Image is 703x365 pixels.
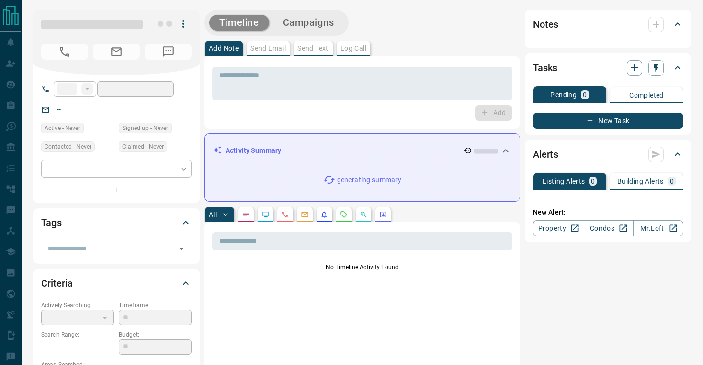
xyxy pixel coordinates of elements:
p: Budget: [119,330,192,339]
a: Condos [583,220,633,236]
p: Activity Summary [226,146,281,156]
div: Alerts [533,143,683,166]
p: Listing Alerts [543,178,585,185]
span: No Number [145,44,192,60]
svg: Calls [281,211,289,218]
p: 0 [670,178,674,185]
span: No Email [93,44,140,60]
svg: Requests [340,211,348,218]
div: Notes [533,13,683,36]
div: Tags [41,211,192,235]
p: New Alert: [533,207,683,217]
span: Active - Never [45,123,80,133]
h2: Tasks [533,60,557,76]
svg: Emails [301,211,309,218]
a: -- [57,106,61,113]
div: Tasks [533,56,683,80]
h2: Tags [41,215,61,231]
p: Completed [629,92,664,99]
p: Actively Searching: [41,301,114,310]
div: Activity Summary [213,142,512,160]
p: Timeframe: [119,301,192,310]
span: Contacted - Never [45,142,91,151]
div: Criteria [41,272,192,295]
p: generating summary [337,175,401,185]
h2: Notes [533,17,558,32]
svg: Opportunities [360,211,367,218]
a: Mr.Loft [633,220,683,236]
p: Search Range: [41,330,114,339]
p: Building Alerts [617,178,664,185]
svg: Listing Alerts [320,211,328,218]
h2: Alerts [533,147,558,162]
span: No Number [41,44,88,60]
p: 0 [583,91,587,98]
p: Pending [550,91,577,98]
svg: Agent Actions [379,211,387,218]
p: -- - -- [41,339,114,355]
h2: Criteria [41,276,73,291]
span: Signed up - Never [122,123,168,133]
button: Campaigns [273,15,344,31]
p: Add Note [209,45,239,52]
svg: Notes [242,211,250,218]
button: Open [175,242,188,256]
button: New Task [533,113,683,129]
p: 0 [591,178,595,185]
button: Timeline [209,15,269,31]
span: Claimed - Never [122,142,164,151]
p: No Timeline Activity Found [212,263,512,272]
svg: Lead Browsing Activity [262,211,270,218]
p: All [209,211,217,218]
a: Property [533,220,583,236]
